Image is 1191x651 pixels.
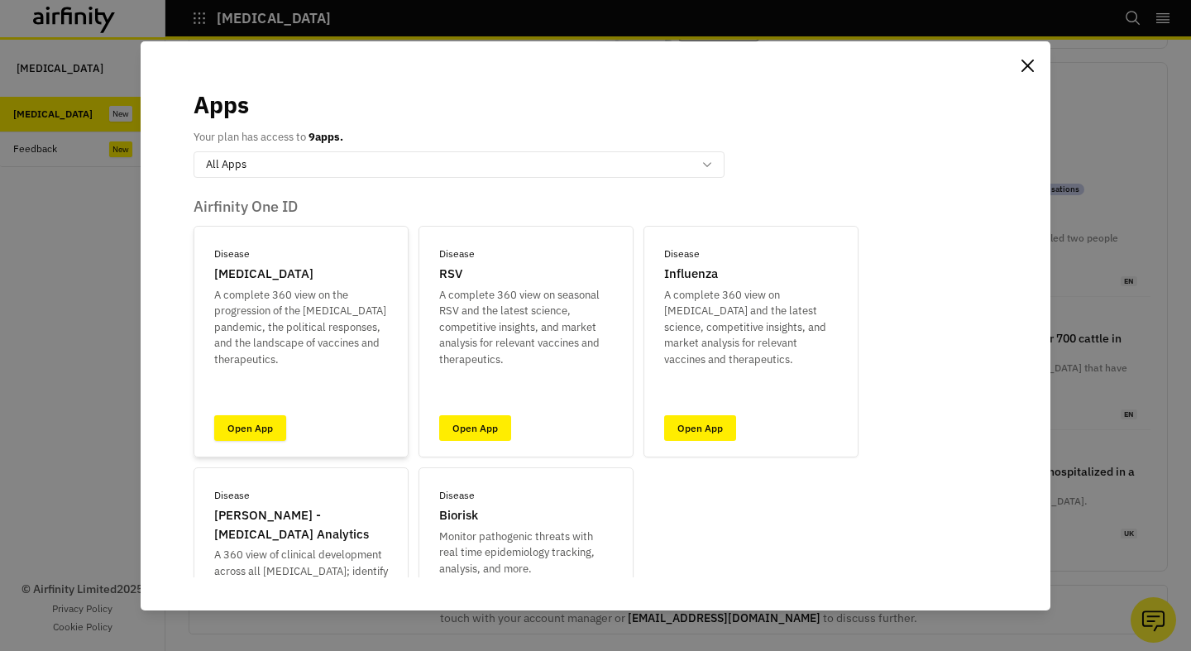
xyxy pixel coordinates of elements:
p: Biorisk [439,506,478,525]
p: [PERSON_NAME] - [MEDICAL_DATA] Analytics [214,506,388,543]
p: Disease [214,488,250,503]
p: [MEDICAL_DATA] [214,265,313,284]
p: Disease [214,247,250,261]
p: Airfinity One ID [194,198,997,216]
a: Open App [214,415,286,441]
button: Close [1014,53,1040,79]
p: Influenza [664,265,718,284]
a: Open App [439,415,511,441]
p: Disease [439,247,475,261]
p: A 360 view of clinical development across all [MEDICAL_DATA]; identify opportunities and track ch... [214,547,388,628]
a: Open App [664,415,736,441]
p: A complete 360 view on [MEDICAL_DATA] and the latest science, competitive insights, and market an... [664,287,838,368]
p: Your plan has access to [194,129,343,146]
p: Monitor pathogenic threats with real time epidemiology tracking, analysis, and more. [439,529,613,577]
p: A complete 360 view on the progression of the [MEDICAL_DATA] pandemic, the political responses, a... [214,287,388,368]
p: RSV [439,265,462,284]
p: Disease [664,247,700,261]
p: Disease [439,488,475,503]
b: 9 apps. [309,130,343,144]
p: A complete 360 view on seasonal RSV and the latest science, competitive insights, and market anal... [439,287,613,368]
p: Apps [194,88,249,122]
p: All Apps [206,156,246,173]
